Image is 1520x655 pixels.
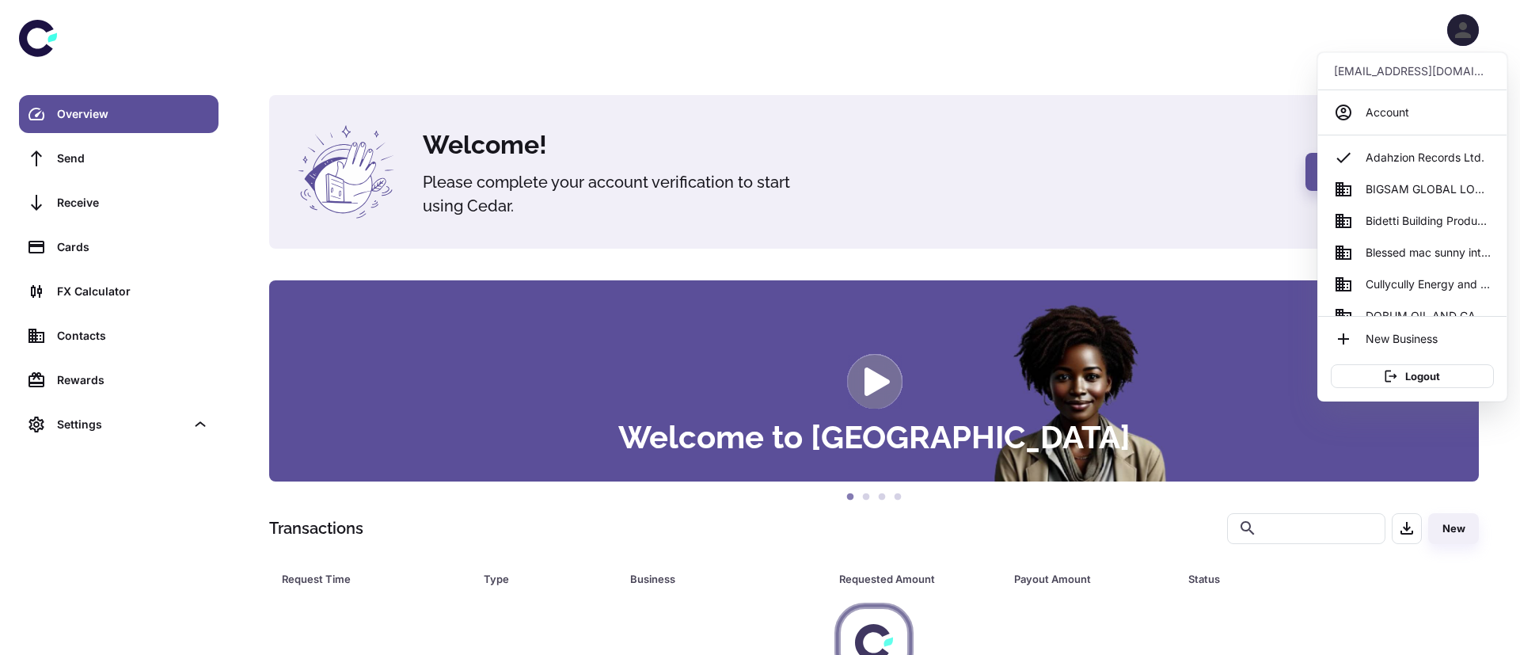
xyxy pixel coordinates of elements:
button: Logout [1331,364,1494,388]
span: DOBUM OIL AND GAS LIMITED [1366,307,1491,325]
span: Blessed mac sunny international ventures [1366,244,1491,261]
span: BIGSAM GLOBAL LOGISTICS LTD [1366,181,1491,198]
span: Adahzion Records Ltd. [1366,149,1484,166]
p: [EMAIL_ADDRESS][DOMAIN_NAME] [1334,63,1491,80]
span: Cullycully Energy and Trade services [1366,276,1491,293]
a: Account [1324,97,1500,128]
span: Bidetti Building Product Enterprise [1366,212,1491,230]
li: New Business [1324,323,1500,355]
